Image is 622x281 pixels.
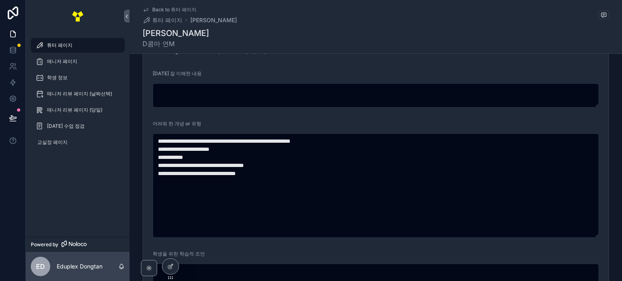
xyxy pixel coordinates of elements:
[47,58,77,65] span: 매니저 페이지
[47,123,85,129] span: [DATE] 수업 점검
[31,135,125,150] a: 교실장 페이지
[37,139,68,146] span: 교실장 페이지
[31,38,125,53] a: 튜터 페이지
[31,70,125,85] a: 학생 정보
[31,87,125,101] a: 매니저 리뷰 페이지 (날짜선택)
[153,70,202,76] span: [DATE] 잘 이해한 내용
[31,241,58,248] span: Powered by
[47,42,72,49] span: 튜터 페이지
[31,103,125,117] a: 매니저 리뷰 페이지 (당일)
[143,27,209,39] h1: [PERSON_NAME]
[71,10,84,23] img: App logo
[47,91,112,97] span: 매니저 리뷰 페이지 (날짜선택)
[47,74,68,81] span: 학생 정보
[152,6,196,13] span: Back to 튜터 페이지
[153,120,201,127] span: 어려워 한 개념 or 유형
[26,32,130,237] div: scrollable content
[31,54,125,69] a: 매니저 페이지
[143,39,209,49] span: D콤마 연M
[36,262,45,271] span: ED
[143,16,182,24] a: 튜터 페이지
[143,6,196,13] a: Back to 튜터 페이지
[47,107,102,113] span: 매니저 리뷰 페이지 (당일)
[152,16,182,24] span: 튜터 페이지
[57,262,102,270] p: Eduplex Dongtan
[153,251,205,257] span: 학생을 위한 학습적 조언
[190,16,237,24] a: [PERSON_NAME]
[31,119,125,133] a: [DATE] 수업 점검
[26,237,130,252] a: Powered by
